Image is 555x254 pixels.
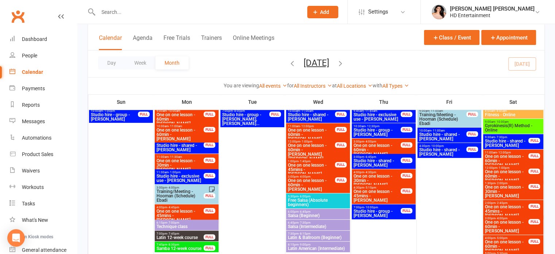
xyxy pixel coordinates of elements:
[103,109,115,113] span: - 1:00pm
[432,5,446,19] img: thumb_image1646563750.png
[167,206,179,209] span: - 4:45pm
[528,168,540,174] div: FULL
[156,155,204,159] span: 11:00am
[373,83,382,88] strong: with
[133,34,153,50] button: Agenda
[22,69,43,75] div: Calendar
[485,170,529,183] span: One on one lesson - 60min - [PERSON_NAME]
[288,235,348,240] span: Latin & Ballroom (Beginner)
[204,111,215,117] div: FULL
[528,239,540,244] div: FULL
[201,34,222,50] button: Trainers
[528,138,540,143] div: FULL
[298,160,311,163] span: - 1:45pm
[22,118,45,124] div: Messages
[466,147,478,152] div: FULL
[353,155,401,159] span: 3:00pm
[22,86,45,91] div: Payments
[288,246,348,251] span: Latin American (Intermediate)
[167,109,180,113] span: - 10:00am
[9,97,77,113] a: Reports
[22,201,35,206] div: Tasks
[156,186,204,189] span: 3:00pm
[298,232,311,235] span: - 8:15pm
[9,196,77,212] a: Tasks
[167,232,179,235] span: - 7:45pm
[466,131,478,137] div: FULL
[9,146,77,163] a: Product Sales
[466,111,478,117] div: FULL
[288,113,335,121] span: Studio hire - shared - [PERSON_NAME]
[450,12,535,19] div: HD Entertainment
[233,109,245,113] span: - 8:00pm
[430,144,444,148] span: - 10:00pm
[485,217,529,220] span: 3:00pm
[485,220,529,233] span: One on one lesson - 60min - [PERSON_NAME]
[353,113,401,121] span: Studio hire - exclusive use - [PERSON_NAME]
[90,109,138,113] span: 10:00am
[450,5,535,12] div: [PERSON_NAME] [PERSON_NAME]
[485,154,529,167] span: One on one lesson - 60min - [PERSON_NAME]
[88,94,154,110] th: Sun
[22,36,47,42] div: Dashboard
[288,232,348,235] span: 7:30pm
[204,173,215,178] div: FULL
[481,30,536,45] button: Appointment
[307,6,338,18] button: Add
[9,163,77,179] a: Waivers
[364,109,377,113] span: - 11:45am
[401,111,412,117] div: FULL
[335,127,347,132] div: FULL
[287,83,294,88] strong: for
[167,243,179,246] span: - 8:30pm
[155,56,189,69] button: Month
[156,232,204,235] span: 7:00pm
[485,136,529,139] span: 9:30am
[353,186,401,189] span: 4:30pm
[169,171,181,174] span: - 1:00pm
[485,166,529,170] span: 12:00pm
[401,188,412,194] div: FULL
[353,189,401,202] span: One on one lesson - 45mins - [PERSON_NAME]
[300,109,313,113] span: - 11:00am
[169,125,182,128] span: - 11:00am
[335,162,347,167] div: FULL
[169,155,182,159] span: - 11:30am
[482,94,544,110] th: Sat
[288,175,335,178] span: 3:00pm
[204,158,215,163] div: FULL
[204,234,215,240] div: FULL
[401,127,412,132] div: FULL
[401,173,412,178] div: FULL
[288,195,348,198] span: 5:30pm
[9,31,77,48] a: Dashboard
[496,182,508,185] span: - 2:00pm
[419,148,467,156] span: Studio hire - shared - [PERSON_NAME]
[22,217,48,223] div: What's New
[485,185,529,198] span: One on one lesson - 30min - [PERSON_NAME]
[485,240,529,253] span: One on one lesson - 60min - [PERSON_NAME]
[9,212,77,228] a: What's New
[495,136,507,139] span: - 7:30pm
[288,221,348,224] span: 6:45pm
[288,143,335,161] span: One on one lesson - 60min - [PERSON_NAME] ([PERSON_NAME]...
[288,128,335,141] span: One on one lesson - 60min - [PERSON_NAME]
[285,94,351,110] th: Wed
[417,94,482,110] th: Fri
[419,144,467,148] span: 4:30pm
[497,151,511,154] span: - 12:00pm
[156,246,204,251] span: Samba 12-week course
[353,125,401,128] span: 10:30am
[156,221,217,224] span: 6:15pm
[364,155,376,159] span: - 6:45pm
[304,57,329,68] button: [DATE]
[156,174,204,183] span: Studio hire - exclusive use - [PERSON_NAME]
[353,206,401,209] span: 7:00pm
[156,143,204,152] span: Studio hire - shared - [PERSON_NAME]
[353,159,401,167] span: Studio hire - shared - [PERSON_NAME]
[9,113,77,130] a: Messages
[22,53,37,58] div: People
[9,64,77,80] a: Calendar
[300,125,314,128] span: - 12:00pm
[220,94,285,110] th: Tue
